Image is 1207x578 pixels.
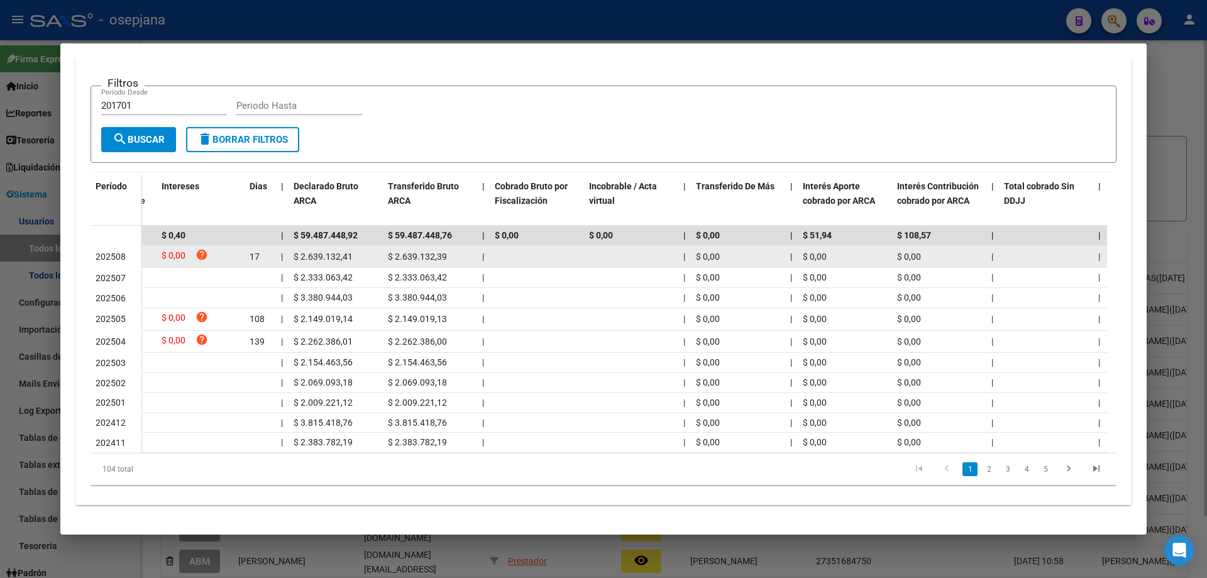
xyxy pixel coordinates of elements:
datatable-header-cell: | [1093,173,1106,228]
span: | [281,336,283,347]
span: $ 0,00 [803,252,827,262]
span: $ 0,00 [897,377,921,387]
span: | [281,397,283,408]
datatable-header-cell: Transferido De Más [691,173,785,228]
span: Cobrado Bruto por Fiscalización [495,181,568,206]
span: | [1098,292,1100,303]
mat-icon: delete [197,131,212,147]
span: | [281,272,283,282]
span: | [1098,252,1100,262]
span: | [991,418,993,428]
li: page 4 [1017,459,1036,480]
span: $ 0,00 [696,252,720,262]
span: $ 0,00 [696,357,720,367]
span: $ 2.009.221,12 [388,397,447,408]
span: | [790,437,792,447]
span: $ 0,00 [803,292,827,303]
span: $ 3.815.418,76 [294,418,353,428]
span: | [482,314,484,324]
li: page 1 [961,459,979,480]
span: | [790,336,792,347]
h3: Filtros [101,76,145,90]
span: 139 [250,336,265,347]
span: | [482,336,484,347]
span: $ 51,94 [803,230,832,240]
span: 202501 [96,397,126,408]
span: | [991,397,993,408]
datatable-header-cell: | [678,173,691,228]
datatable-header-cell: | [785,173,798,228]
span: | [281,292,283,303]
span: Interés Contribución cobrado por ARCA [897,181,979,206]
span: $ 0,00 [803,377,827,387]
span: | [1098,230,1101,240]
span: | [683,272,685,282]
a: go to next page [1057,462,1081,476]
span: | [281,377,283,387]
span: | [790,357,792,367]
span: $ 0,00 [897,437,921,447]
span: 108 [250,314,265,324]
span: | [790,314,792,324]
span: $ 0,00 [803,272,827,282]
span: | [683,292,685,303]
span: | [482,357,484,367]
span: | [482,181,485,191]
span: $ 0,00 [897,292,921,303]
span: | [281,181,284,191]
span: $ 0,00 [897,357,921,367]
div: 104 total [91,453,294,485]
span: | [991,377,993,387]
span: $ 3.380.944,03 [388,292,447,303]
datatable-header-cell: DJ Aporte [1106,173,1200,228]
li: page 3 [998,459,1017,480]
span: $ 0,00 [803,357,827,367]
span: | [991,252,993,262]
datatable-header-cell: Interés Aporte cobrado por ARCA [798,173,892,228]
div: Open Intercom Messenger [1164,535,1194,565]
span: $ 2.262.386,01 [294,336,353,347]
i: help [196,311,208,323]
span: | [991,181,994,191]
span: | [281,418,283,428]
span: | [991,314,993,324]
a: 2 [981,462,996,476]
span: 202508 [96,252,126,262]
span: Incobrable / Acta virtual [589,181,657,206]
span: | [683,437,685,447]
datatable-header-cell: | [986,173,999,228]
span: Transferido Bruto ARCA [388,181,459,206]
span: $ 0,00 [696,377,720,387]
span: | [281,437,283,447]
span: | [1098,272,1100,282]
span: $ 59.487.448,92 [294,230,358,240]
span: | [991,336,993,347]
span: Transferido De Más [696,181,774,191]
span: $ 2.154.463,56 [294,357,353,367]
span: | [991,357,993,367]
span: | [683,377,685,387]
span: | [1098,437,1100,447]
span: | [1098,418,1100,428]
span: 202412 [96,418,126,428]
span: $ 59.487.448,76 [388,230,452,240]
span: | [281,230,284,240]
mat-icon: search [113,131,128,147]
span: $ 2.009.221,12 [294,397,353,408]
span: | [991,292,993,303]
span: $ 0,00 [803,314,827,324]
span: | [683,418,685,428]
span: $ 2.639.132,41 [294,252,353,262]
a: 3 [1000,462,1015,476]
span: | [482,292,484,303]
span: $ 0,00 [696,292,720,303]
span: | [281,314,283,324]
span: $ 0,00 [696,336,720,347]
span: | [991,437,993,447]
span: | [790,292,792,303]
span: 202502 [96,378,126,388]
span: $ 0,00 [696,230,720,240]
span: | [281,252,283,262]
span: | [482,272,484,282]
datatable-header-cell: Total cobrado Sin DDJJ [999,173,1093,228]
